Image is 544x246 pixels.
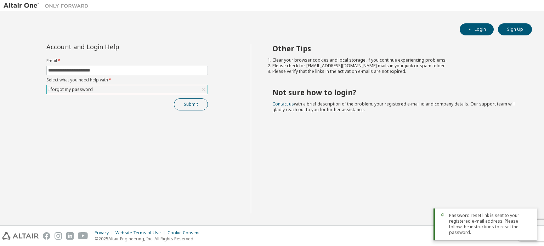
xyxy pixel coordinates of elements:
div: I forgot my password [47,85,208,94]
div: Account and Login Help [46,44,176,50]
button: Sign Up [498,23,532,35]
li: Clear your browser cookies and local storage, if you continue experiencing problems. [272,57,520,63]
li: Please verify that the links in the activation e-mails are not expired. [272,69,520,74]
li: Please check for [EMAIL_ADDRESS][DOMAIN_NAME] mails in your junk or spam folder. [272,63,520,69]
button: Submit [174,98,208,110]
div: Cookie Consent [168,230,204,236]
span: Password reset link is sent to your registered e-mail address. Please follow the instructions to ... [449,213,531,235]
img: instagram.svg [55,232,62,240]
div: Privacy [95,230,115,236]
a: Contact us [272,101,294,107]
button: Login [460,23,494,35]
label: Email [46,58,208,64]
h2: Not sure how to login? [272,88,520,97]
img: Altair One [4,2,92,9]
h2: Other Tips [272,44,520,53]
div: I forgot my password [47,86,94,93]
span: with a brief description of the problem, your registered e-mail id and company details. Our suppo... [272,101,515,113]
img: youtube.svg [78,232,88,240]
p: © 2025 Altair Engineering, Inc. All Rights Reserved. [95,236,204,242]
label: Select what you need help with [46,77,208,83]
img: linkedin.svg [66,232,74,240]
img: altair_logo.svg [2,232,39,240]
div: Website Terms of Use [115,230,168,236]
img: facebook.svg [43,232,50,240]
